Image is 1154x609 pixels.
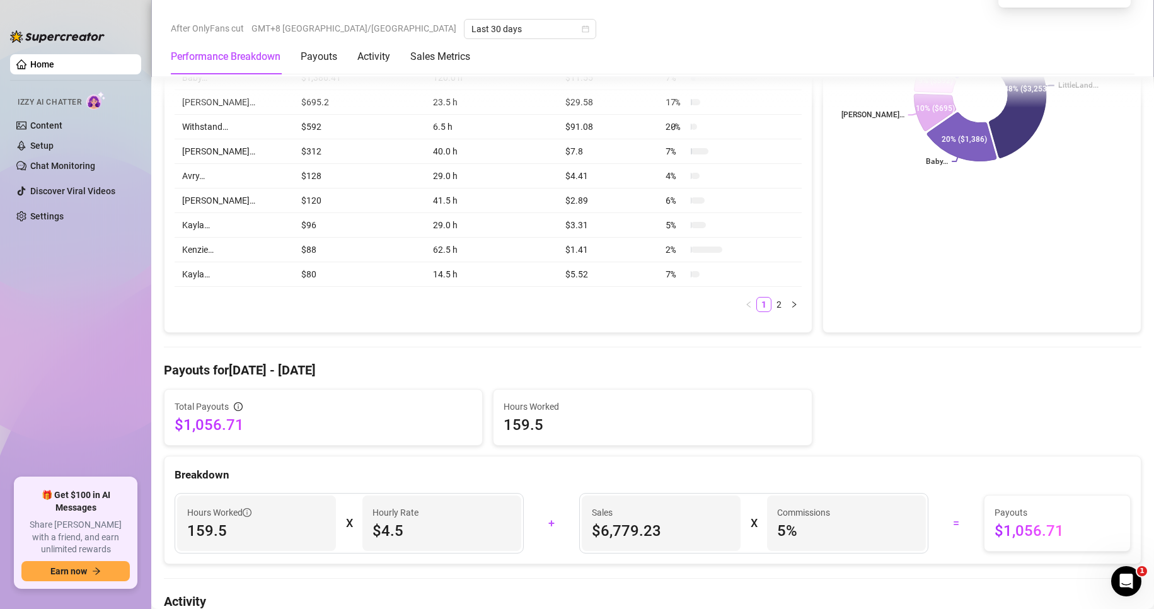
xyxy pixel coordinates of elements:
span: Last 30 days [471,20,589,38]
td: $3.31 [558,213,658,238]
td: Baby… [175,66,294,90]
td: 29.0 h [425,164,558,188]
span: Izzy AI Chatter [18,96,81,108]
img: AI Chatter [86,91,106,110]
text: [PERSON_NAME]… [841,111,904,120]
li: 1 [756,297,771,312]
td: 41.5 h [425,188,558,213]
td: $2.89 [558,188,658,213]
span: $6,779.23 [592,521,730,541]
a: Content [30,120,62,130]
span: $4.5 [372,521,511,541]
span: $1,056.71 [995,521,1120,541]
span: 7 % [666,71,686,84]
div: Breakdown [175,467,1131,484]
span: Share [PERSON_NAME] with a friend, and earn unlimited rewards [21,519,130,556]
span: left [745,301,753,308]
td: [PERSON_NAME]… [175,139,294,164]
td: 6.5 h [425,115,558,139]
article: Hourly Rate [372,506,418,519]
td: 40.0 h [425,139,558,164]
td: $128 [294,164,425,188]
span: 20 % [666,120,686,134]
td: 14.5 h [425,262,558,287]
span: Hours Worked [504,400,801,414]
span: 5 % [777,521,916,541]
a: 1 [757,298,771,311]
div: X [751,513,757,533]
div: X [346,513,352,533]
li: 2 [771,297,787,312]
td: 23.5 h [425,90,558,115]
div: + [531,513,572,533]
li: Next Page [787,297,802,312]
a: Home [30,59,54,69]
a: Chat Monitoring [30,161,95,171]
span: Hours Worked [187,506,251,519]
img: logo-BBDzfeDw.svg [10,30,105,43]
text: Baby… [926,158,948,166]
td: [PERSON_NAME]… [175,188,294,213]
span: After OnlyFans cut [171,19,244,38]
div: Payouts [301,49,337,64]
td: $120 [294,188,425,213]
td: $80 [294,262,425,287]
td: $1.41 [558,238,658,262]
td: $592 [294,115,425,139]
span: 5 % [666,218,686,232]
span: info-circle [234,402,243,411]
td: $4.41 [558,164,658,188]
td: $29.58 [558,90,658,115]
span: $1,056.71 [175,415,472,435]
iframe: Intercom live chat [1111,566,1141,596]
span: 6 % [666,194,686,207]
td: 120.0 h [425,66,558,90]
h4: Payouts for [DATE] - [DATE] [164,361,1141,379]
span: 7 % [666,144,686,158]
span: Payouts [995,506,1120,519]
button: Earn nowarrow-right [21,561,130,581]
span: Earn now [50,566,87,576]
span: 7 % [666,267,686,281]
a: Setup [30,141,54,151]
span: 4 % [666,169,686,183]
td: 29.0 h [425,213,558,238]
div: Performance Breakdown [171,49,280,64]
span: Sales [592,506,730,519]
td: Kayla… [175,262,294,287]
span: arrow-right [92,567,101,576]
span: 17 % [666,95,686,109]
a: Settings [30,211,64,221]
a: 2 [772,298,786,311]
span: Total Payouts [175,400,229,414]
span: 2 % [666,243,686,257]
td: $11.55 [558,66,658,90]
a: Discover Viral Videos [30,186,115,196]
td: $88 [294,238,425,262]
div: Activity [357,49,390,64]
span: calendar [582,25,589,33]
td: $1,386.41 [294,66,425,90]
button: left [741,297,756,312]
td: $7.8 [558,139,658,164]
span: right [790,301,798,308]
div: Sales Metrics [410,49,470,64]
span: 159.5 [187,521,326,541]
td: Kenzie… [175,238,294,262]
text: LittleLand... [1058,81,1099,90]
td: Avry… [175,164,294,188]
article: Commissions [777,506,830,519]
span: 159.5 [504,415,801,435]
span: GMT+8 [GEOGRAPHIC_DATA]/[GEOGRAPHIC_DATA] [251,19,456,38]
td: $5.52 [558,262,658,287]
button: right [787,297,802,312]
li: Previous Page [741,297,756,312]
span: 🎁 Get $100 in AI Messages [21,489,130,514]
td: Kayla… [175,213,294,238]
span: info-circle [243,508,251,517]
td: Withstand… [175,115,294,139]
td: [PERSON_NAME]… [175,90,294,115]
span: 1 [1137,566,1147,576]
td: $695.2 [294,90,425,115]
td: $91.08 [558,115,658,139]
